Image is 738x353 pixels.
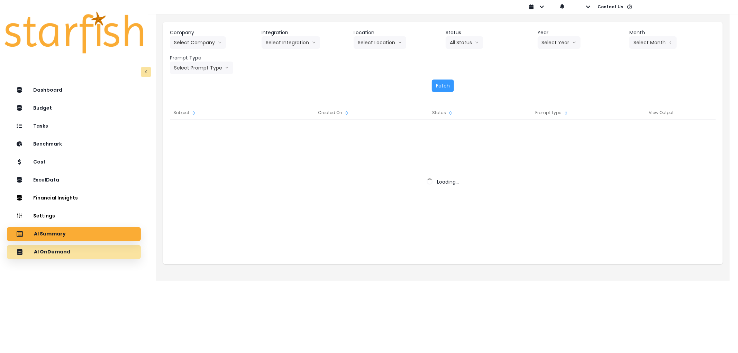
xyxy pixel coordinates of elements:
[354,36,406,49] button: Select Locationarrow down line
[7,209,141,223] button: Settings
[170,36,226,49] button: Select Companyarrow down line
[607,106,716,120] div: View Output
[668,39,673,46] svg: arrow left line
[7,83,141,97] button: Dashboard
[33,141,62,147] p: Benchmark
[262,29,348,36] header: Integration
[7,191,141,205] button: Financial Insights
[446,36,483,49] button: All Statusarrow down line
[432,80,454,92] button: Fetch
[170,62,233,74] button: Select Prompt Typearrow down line
[446,29,532,36] header: Status
[7,173,141,187] button: ExcelData
[344,110,349,116] svg: sort
[170,29,256,36] header: Company
[7,101,141,115] button: Budget
[33,177,59,183] p: ExcelData
[475,39,479,46] svg: arrow down line
[170,106,279,120] div: Subject
[312,39,316,46] svg: arrow down line
[572,39,576,46] svg: arrow down line
[538,29,624,36] header: Year
[538,36,581,49] button: Select Yeararrow down line
[7,137,141,151] button: Benchmark
[388,106,498,120] div: Status
[33,123,48,129] p: Tasks
[33,105,52,111] p: Budget
[262,36,320,49] button: Select Integrationarrow down line
[7,155,141,169] button: Cost
[34,249,70,255] p: AI OnDemand
[34,231,66,237] p: AI Summary
[279,106,388,120] div: Created On
[437,178,459,185] span: Loading...
[191,110,197,116] svg: sort
[629,36,677,49] button: Select Montharrow left line
[629,29,716,36] header: Month
[7,119,141,133] button: Tasks
[448,110,453,116] svg: sort
[563,110,569,116] svg: sort
[398,39,402,46] svg: arrow down line
[218,39,222,46] svg: arrow down line
[33,87,62,93] p: Dashboard
[33,159,46,165] p: Cost
[7,227,141,241] button: AI Summary
[354,29,440,36] header: Location
[170,54,256,62] header: Prompt Type
[7,245,141,259] button: AI OnDemand
[225,64,229,71] svg: arrow down line
[498,106,607,120] div: Prompt Type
